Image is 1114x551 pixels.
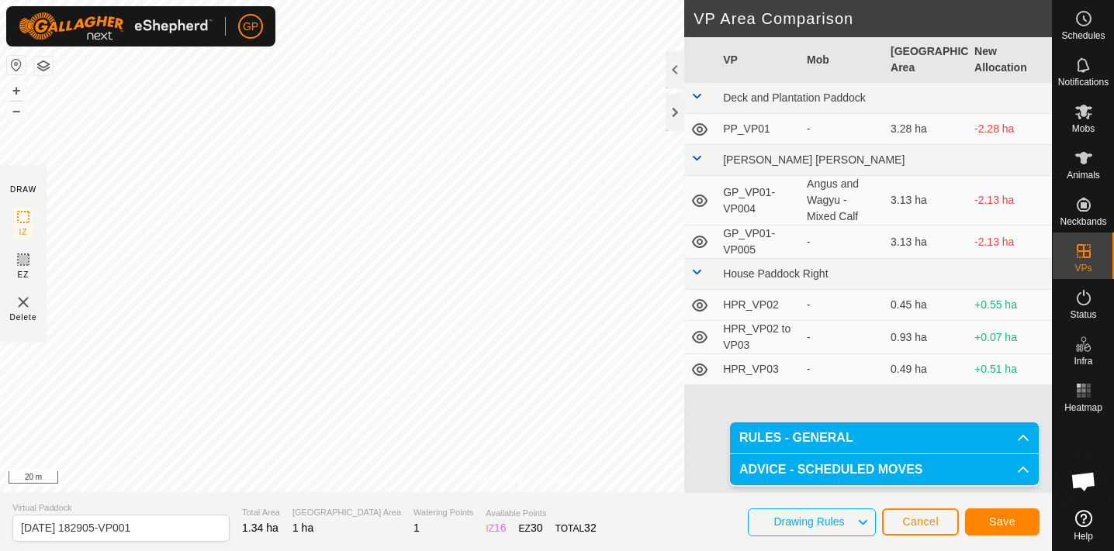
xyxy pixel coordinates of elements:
[584,522,597,534] span: 32
[486,507,596,520] span: Available Points
[882,508,959,536] button: Cancel
[807,121,878,137] div: -
[34,57,53,75] button: Map Layers
[242,506,280,519] span: Total Area
[968,114,1052,145] td: -2.28 ha
[1061,31,1105,40] span: Schedules
[717,176,801,226] td: GP_VP01-VP004
[739,432,853,444] span: RULES - GENERAL
[10,184,36,195] div: DRAW
[1060,458,1107,505] a: Open chat
[519,520,543,536] div: EZ
[242,522,278,534] span: 1.34 ha
[717,114,801,145] td: PP_VP01
[494,522,507,534] span: 16
[730,422,1039,453] p-accordion-header: RULES - GENERAL
[968,321,1052,354] td: +0.07 ha
[1064,403,1102,412] span: Heatmap
[413,506,473,519] span: Watering Points
[7,102,26,120] button: –
[884,37,968,83] th: [GEOGRAPHIC_DATA] Area
[292,522,313,534] span: 1 ha
[717,321,801,354] td: HPR_VP02 to VP03
[968,176,1052,226] td: -2.13 ha
[968,290,1052,321] td: +0.55 ha
[1067,170,1100,180] span: Animals
[486,520,506,536] div: IZ
[723,267,828,280] span: House Paddock Right
[723,153,905,166] span: [PERSON_NAME] [PERSON_NAME]
[292,506,401,519] span: [GEOGRAPHIC_DATA] Area
[717,354,801,385] td: HPR_VP03
[773,515,844,528] span: Drawing Rules
[14,293,33,312] img: VP
[7,81,26,100] button: +
[465,472,523,486] a: Privacy Policy
[968,226,1052,259] td: -2.13 ha
[723,91,866,104] span: Deck and Plantation Paddock
[884,114,968,145] td: 3.28 ha
[807,176,878,225] div: Angus and Wagyu - Mixed Calf
[555,520,597,536] div: TOTAL
[965,508,1040,536] button: Save
[1074,532,1093,541] span: Help
[807,329,878,346] div: -
[413,522,420,534] span: 1
[243,19,258,35] span: GP
[717,37,801,83] th: VP
[1070,310,1096,319] span: Status
[1074,356,1092,366] span: Infra
[730,454,1039,485] p-accordion-header: ADVICE - SCHEDULED MOVES
[968,354,1052,385] td: +0.51 ha
[807,297,878,313] div: -
[1074,263,1092,273] span: VPs
[807,361,878,377] div: -
[884,176,968,226] td: 3.13 ha
[18,269,29,281] span: EZ
[801,37,884,83] th: Mob
[807,234,878,250] div: -
[884,226,968,259] td: 3.13 ha
[10,312,37,323] span: Delete
[541,472,587,486] a: Contact Us
[1060,217,1106,226] span: Neckbands
[989,515,1015,528] span: Save
[1058,77,1109,87] span: Notifications
[717,226,801,259] td: GP_VP01-VP005
[694,9,1052,28] h2: VP Area Comparison
[902,515,939,528] span: Cancel
[884,354,968,385] td: 0.49 ha
[968,37,1052,83] th: New Allocation
[19,12,213,40] img: Gallagher Logo
[884,290,968,321] td: 0.45 ha
[531,522,543,534] span: 30
[1053,504,1114,547] a: Help
[19,226,28,238] span: IZ
[7,56,26,74] button: Reset Map
[12,501,230,515] span: Virtual Paddock
[739,463,922,476] span: ADVICE - SCHEDULED MOVES
[717,290,801,321] td: HPR_VP02
[1072,124,1095,133] span: Mobs
[884,321,968,354] td: 0.93 ha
